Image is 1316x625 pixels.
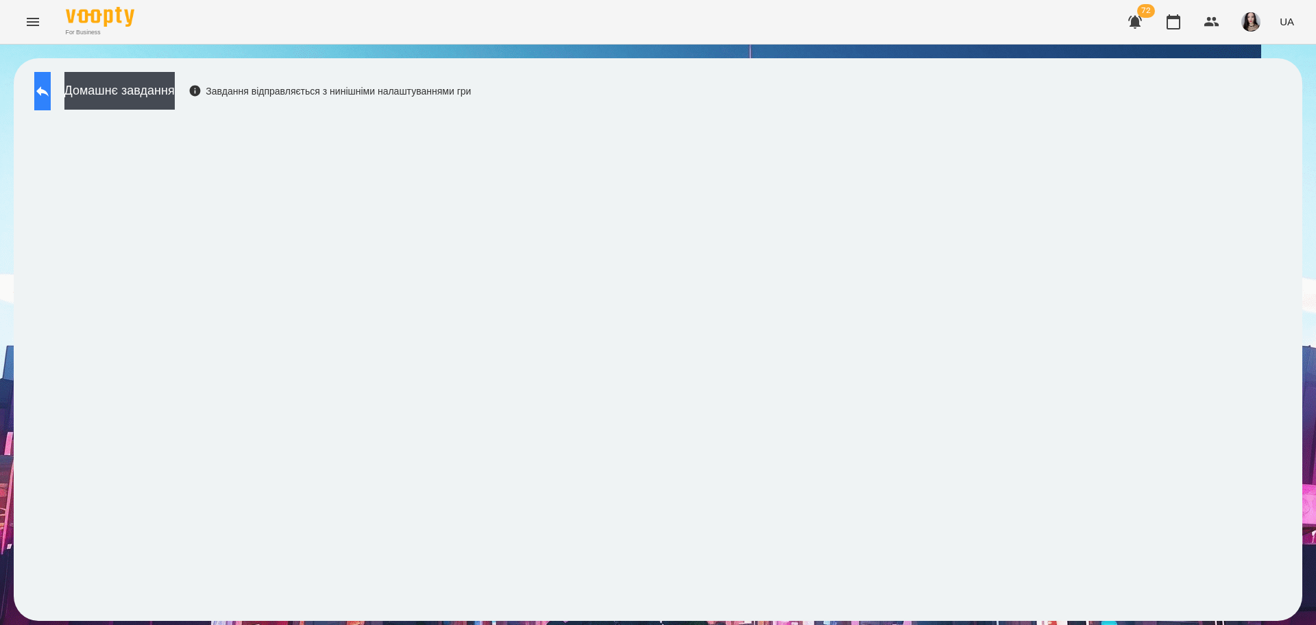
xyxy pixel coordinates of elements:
[1241,12,1260,32] img: 23d2127efeede578f11da5c146792859.jpg
[16,5,49,38] button: Menu
[1274,9,1300,34] button: UA
[1280,14,1294,29] span: UA
[64,72,175,110] button: Домашнє завдання
[1137,4,1155,18] span: 72
[66,28,134,37] span: For Business
[188,84,472,98] div: Завдання відправляється з нинішніми налаштуваннями гри
[66,7,134,27] img: Voopty Logo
